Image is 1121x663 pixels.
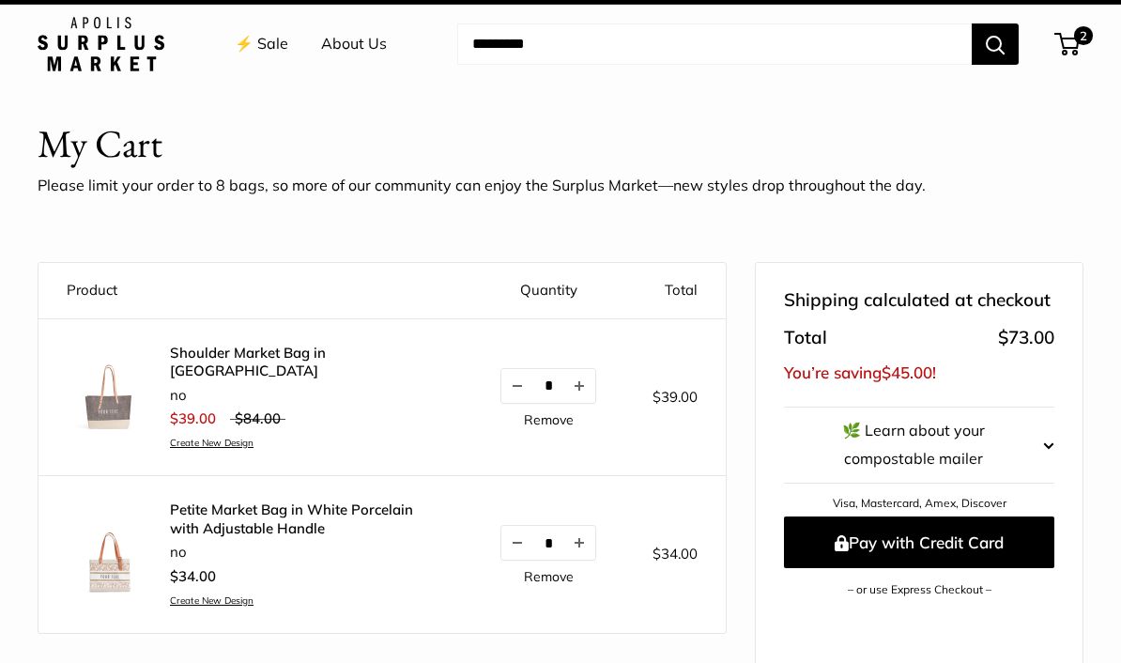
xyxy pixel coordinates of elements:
[524,570,574,583] a: Remove
[235,409,281,427] span: $84.00
[38,116,162,172] h1: My Cart
[38,172,926,200] p: Please limit your order to 8 bags, so more of our community can enjoy the Surplus Market—new styl...
[38,17,164,71] img: Apolis: Surplus Market
[170,501,444,537] a: Petite Market Bag in White Porcelain with Adjustable Handle
[653,388,698,406] span: $39.00
[533,378,563,393] input: Quantity
[501,526,533,560] button: Decrease quantity by 1
[67,510,151,594] img: description_Make it yours with custom printed text.
[524,413,574,426] a: Remove
[501,369,533,403] button: Decrease quantity by 1
[170,567,216,585] span: $34.00
[653,545,698,563] span: $34.00
[784,362,936,382] span: You’re saving !
[170,344,444,380] a: Shoulder Market Bag in [GEOGRAPHIC_DATA]
[321,30,387,58] a: About Us
[784,408,1054,483] button: 🌿 Learn about your compostable mailer
[457,23,972,65] input: Search...
[998,326,1054,348] span: $73.00
[170,409,216,427] span: $39.00
[563,369,595,403] button: Increase quantity by 1
[972,23,1019,65] button: Search
[170,542,444,563] li: no
[784,517,1054,568] button: Pay with Credit Card
[1056,33,1080,55] a: 2
[170,594,444,607] a: Create New Design
[1074,26,1093,45] span: 2
[882,362,932,382] span: $45.00
[533,535,563,551] input: Quantity
[170,385,444,407] li: no
[833,496,1006,510] a: Visa, Mastercard, Amex, Discover
[67,352,151,437] img: description_Our first Chambray Shoulder Market Bag
[563,526,595,560] button: Increase quantity by 1
[784,284,1051,317] span: Shipping calculated at checkout
[784,321,827,355] span: Total
[472,263,624,318] th: Quantity
[235,30,288,58] a: ⚡️ Sale
[624,263,726,318] th: Total
[170,437,444,449] a: Create New Design
[848,582,991,596] a: – or use Express Checkout –
[38,263,472,318] th: Product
